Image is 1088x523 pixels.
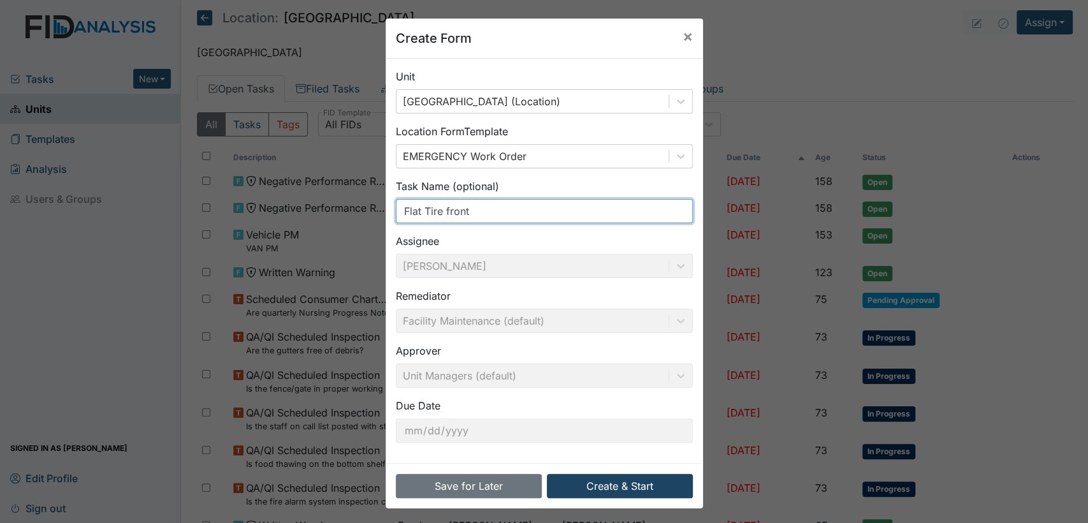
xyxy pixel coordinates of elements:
[396,29,472,48] h5: Create Form
[403,149,526,164] div: EMERGENCY Work Order
[396,179,499,194] label: Task Name (optional)
[396,288,451,304] label: Remediator
[396,343,441,358] label: Approver
[396,124,508,139] label: Location Form Template
[396,398,440,413] label: Due Date
[396,474,542,498] button: Save for Later
[672,18,703,54] button: Close
[396,69,415,84] label: Unit
[403,94,560,109] div: [GEOGRAPHIC_DATA] (Location)
[547,474,693,498] button: Create & Start
[396,233,439,249] label: Assignee
[683,27,693,45] span: ×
